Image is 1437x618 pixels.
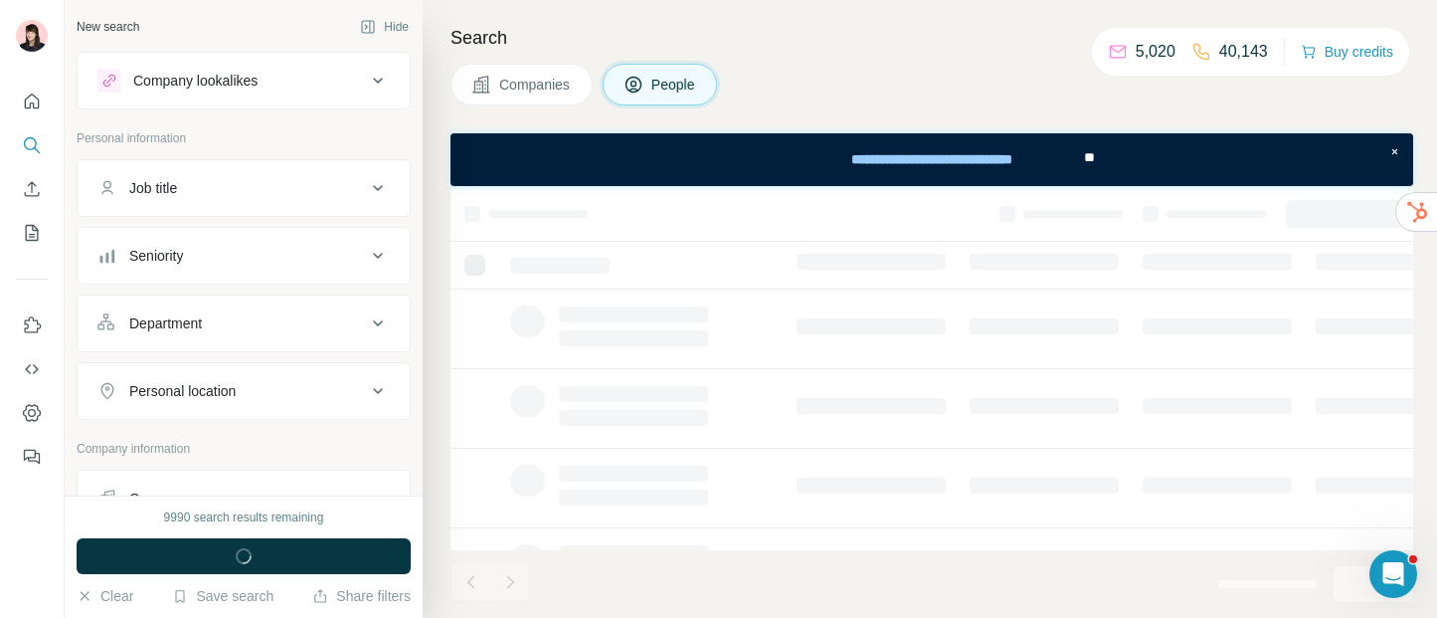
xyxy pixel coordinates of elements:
[1136,40,1175,64] p: 5,020
[1219,40,1268,64] p: 40,143
[450,133,1413,186] iframe: Banner
[651,75,697,95] span: People
[77,440,411,458] p: Company information
[129,313,202,333] div: Department
[133,71,258,91] div: Company lookalikes
[129,246,183,266] div: Seniority
[16,215,48,251] button: My lists
[1301,38,1393,66] button: Buy credits
[129,489,189,509] div: Company
[77,586,133,606] button: Clear
[78,164,410,212] button: Job title
[16,308,48,343] button: Use Surfe on LinkedIn
[78,57,410,104] button: Company lookalikes
[77,18,139,36] div: New search
[77,129,411,147] p: Personal information
[346,12,423,42] button: Hide
[1369,550,1417,598] iframe: Intercom live chat
[78,232,410,280] button: Seniority
[16,127,48,163] button: Search
[16,351,48,387] button: Use Surfe API
[499,75,572,95] span: Companies
[78,475,410,522] button: Company
[16,439,48,475] button: Feedback
[129,178,177,198] div: Job title
[78,300,410,347] button: Department
[172,586,273,606] button: Save search
[16,395,48,431] button: Dashboard
[16,171,48,207] button: Enrich CSV
[16,20,48,52] img: Avatar
[450,24,1413,52] h4: Search
[78,367,410,415] button: Personal location
[164,509,324,526] div: 9990 search results remaining
[16,84,48,119] button: Quick start
[129,381,236,401] div: Personal location
[312,586,411,606] button: Share filters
